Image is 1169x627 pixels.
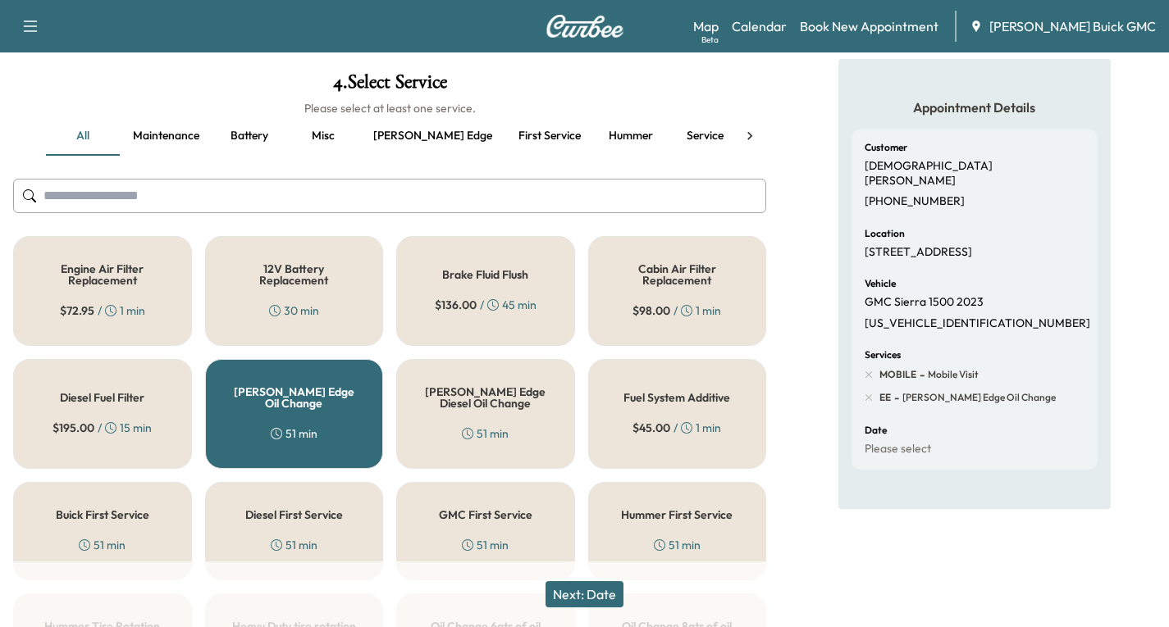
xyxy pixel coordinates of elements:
h5: Brake Fluid Flush [442,269,528,280]
div: / 1 min [60,302,145,319]
span: EE [879,391,891,404]
h6: Services [865,350,901,360]
div: basic tabs example [46,116,733,156]
button: Misc [286,116,360,156]
button: Maintenance [120,116,212,156]
span: $ 45.00 [632,420,670,436]
h5: GMC First Service [439,509,532,520]
h5: Fuel System Additive [623,392,730,403]
span: $ 98.00 [632,302,670,319]
h5: Engine Air Filter Replacement [40,263,165,286]
button: First service [505,116,594,156]
button: Next: Date [546,581,623,607]
span: Mobile Visit [925,368,979,381]
div: / 1 min [632,302,721,319]
div: 51 min [462,537,509,553]
button: [PERSON_NAME] edge [360,116,505,156]
div: / 45 min [435,297,537,313]
span: [PERSON_NAME] Buick GMC [989,16,1156,36]
h6: Customer [865,143,907,152]
img: Curbee Logo [546,15,624,38]
p: [PHONE_NUMBER] [865,194,965,209]
div: Beta [701,34,719,46]
a: Calendar [732,16,787,36]
h6: Vehicle [865,279,896,289]
span: - [891,389,899,406]
span: $ 136.00 [435,297,477,313]
h6: Please select at least one service. [13,100,766,116]
div: 51 min [79,537,126,553]
p: [US_VEHICLE_IDENTIFICATION_NUMBER] [865,316,1090,331]
button: Battery [212,116,286,156]
h5: Buick First Service [56,509,149,520]
span: $ 72.95 [60,302,94,319]
h5: [PERSON_NAME] Edge Oil Change [232,386,357,409]
p: [STREET_ADDRESS] [865,245,972,260]
h5: Hummer First Service [621,509,733,520]
div: 51 min [271,425,317,442]
span: MOBILE [879,368,916,381]
h5: Diesel Fuel Filter [60,392,144,403]
h5: Diesel First Service [245,509,343,520]
h6: Date [865,425,887,435]
h5: Appointment Details [852,98,1098,116]
button: all [46,116,120,156]
h1: 4 . Select Service [13,72,766,100]
span: Ewing Edge Oil Change [899,391,1056,404]
button: Service [668,116,742,156]
p: Please select [865,442,931,457]
p: GMC Sierra 1500 2023 [865,295,984,310]
h5: 12V Battery Replacement [232,263,357,286]
div: 51 min [654,537,701,553]
h6: Location [865,229,905,239]
h5: Cabin Air Filter Replacement [615,263,740,286]
span: - [916,366,925,383]
span: $ 195.00 [53,420,94,436]
div: 51 min [271,537,317,553]
a: Book New Appointment [800,16,938,36]
div: / 1 min [632,420,721,436]
a: MapBeta [693,16,719,36]
div: / 15 min [53,420,152,436]
div: 30 min [269,302,319,319]
div: 51 min [462,425,509,442]
h5: [PERSON_NAME] Edge Diesel Oil Change [423,386,548,409]
button: Hummer [594,116,668,156]
p: [DEMOGRAPHIC_DATA] [PERSON_NAME] [865,159,1085,188]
